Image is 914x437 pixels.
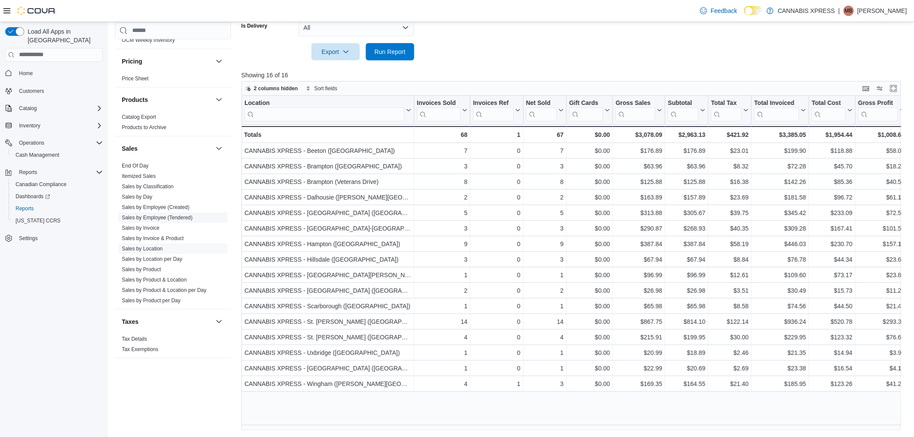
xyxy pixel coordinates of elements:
[616,301,662,311] div: $65.98
[754,254,806,265] div: $76.78
[858,177,905,187] div: $40.52
[122,144,212,152] button: Sales
[16,103,40,114] button: Catalog
[417,99,460,121] div: Invoices Sold
[526,301,564,311] div: 1
[526,99,563,121] button: Net Sold
[668,146,705,156] div: $176.89
[19,139,44,146] span: Operations
[711,239,749,249] div: $58.19
[858,208,905,218] div: $72.58
[122,114,156,120] a: Catalog Export
[668,223,705,234] div: $268.93
[668,301,705,311] div: $65.98
[473,208,520,218] div: 0
[668,130,705,140] div: $2,963.13
[9,215,106,227] button: [US_STATE] CCRS
[298,19,414,36] button: All
[526,192,564,203] div: 2
[616,177,662,187] div: $125.88
[711,177,749,187] div: $16.38
[242,83,301,94] button: 2 columns hidden
[744,6,762,15] input: Dark Mode
[569,146,610,156] div: $0.00
[122,266,161,272] a: Sales by Product
[473,301,520,311] div: 0
[754,130,806,140] div: $3,385.05
[754,99,799,121] div: Total Invoiced
[858,99,898,121] div: Gross Profit
[417,130,467,140] div: 68
[122,317,139,326] h3: Taxes
[16,205,34,212] span: Reports
[122,235,184,241] a: Sales by Invoice & Product
[122,37,175,43] a: OCM Weekly Inventory
[697,2,740,19] a: Feedback
[244,239,411,249] div: CANNABIS XPRESS - Hampton ([GEOGRAPHIC_DATA])
[244,177,411,187] div: CANNABIS XPRESS - Brampton (Veterans Drive)
[122,276,187,283] span: Sales by Product & Location
[711,223,749,234] div: $40.35
[616,161,662,171] div: $63.96
[244,254,411,265] div: CANNABIS XPRESS - Hillsdale ([GEOGRAPHIC_DATA])
[569,223,610,234] div: $0.00
[812,130,852,140] div: $1,954.44
[417,285,467,296] div: 2
[16,193,50,200] span: Dashboards
[754,177,806,187] div: $142.26
[17,6,56,15] img: Cova
[711,161,749,171] div: $8.32
[16,120,44,131] button: Inventory
[858,254,905,265] div: $23.60
[473,99,513,107] div: Invoices Ref
[2,120,106,132] button: Inventory
[616,208,662,218] div: $313.88
[473,270,520,280] div: 0
[812,161,852,171] div: $45.70
[16,233,41,244] a: Settings
[668,99,705,121] button: Subtotal
[812,146,852,156] div: $118.88
[616,223,662,234] div: $290.87
[569,99,603,107] div: Gift Cards
[711,6,737,15] span: Feedback
[526,254,564,265] div: 3
[12,215,103,226] span: Washington CCRS
[569,130,610,140] div: $0.00
[616,239,662,249] div: $387.84
[214,143,224,153] button: Sales
[122,124,166,130] a: Products to Archive
[122,173,156,179] a: Itemized Sales
[616,99,662,121] button: Gross Sales
[569,317,610,327] div: $0.00
[24,27,103,44] span: Load All Apps in [GEOGRAPHIC_DATA]
[668,208,705,218] div: $305.67
[473,99,520,121] button: Invoices Ref
[812,285,852,296] div: $15.73
[711,208,749,218] div: $39.75
[122,193,152,199] a: Sales by Day
[668,285,705,296] div: $26.98
[668,177,705,187] div: $125.88
[12,150,63,160] a: Cash Management
[122,113,156,120] span: Catalog Export
[668,192,705,203] div: $157.89
[616,99,655,107] div: Gross Sales
[473,239,520,249] div: 0
[16,120,103,131] span: Inventory
[12,215,64,226] a: [US_STATE] CCRS
[812,177,852,187] div: $85.36
[244,223,411,234] div: CANNABIS XPRESS - [GEOGRAPHIC_DATA]-[GEOGRAPHIC_DATA] ([GEOGRAPHIC_DATA])
[526,177,564,187] div: 8
[857,6,907,16] p: [PERSON_NAME]
[473,223,520,234] div: 0
[858,192,905,203] div: $61.17
[875,83,885,94] button: Display options
[417,317,467,327] div: 14
[754,223,806,234] div: $309.28
[122,245,163,251] a: Sales by Location
[616,146,662,156] div: $176.89
[616,285,662,296] div: $26.98
[569,239,610,249] div: $0.00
